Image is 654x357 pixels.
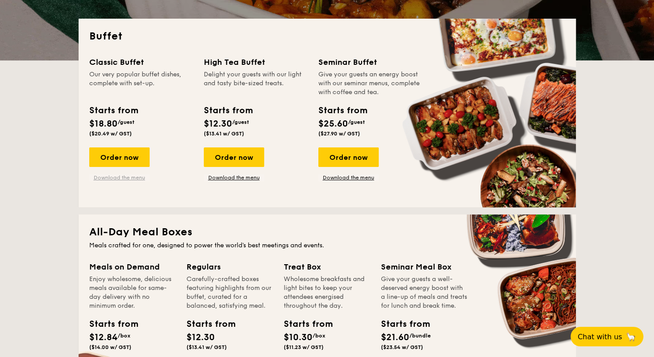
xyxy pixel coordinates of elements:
[118,333,131,339] span: /box
[381,344,423,350] span: ($23.54 w/ GST)
[89,225,565,239] h2: All-Day Meal Boxes
[318,174,379,181] a: Download the menu
[186,317,226,331] div: Starts from
[409,333,431,339] span: /bundle
[89,174,150,181] a: Download the menu
[89,275,176,310] div: Enjoy wholesome, delicious meals available for same-day delivery with no minimum order.
[89,317,129,331] div: Starts from
[318,119,348,129] span: $25.60
[89,344,131,350] span: ($14.00 w/ GST)
[89,332,118,343] span: $12.84
[89,104,138,117] div: Starts from
[313,333,325,339] span: /box
[318,70,422,97] div: Give your guests an energy boost with our seminar menus, complete with coffee and tea.
[284,317,324,331] div: Starts from
[318,104,367,117] div: Starts from
[89,261,176,273] div: Meals on Demand
[204,104,252,117] div: Starts from
[318,147,379,167] div: Order now
[89,70,193,97] div: Our very popular buffet dishes, complete with set-up.
[571,327,643,346] button: Chat with us🦙
[89,147,150,167] div: Order now
[186,332,215,343] span: $12.30
[348,119,365,125] span: /guest
[89,29,565,44] h2: Buffet
[578,333,622,341] span: Chat with us
[284,261,370,273] div: Treat Box
[89,131,132,137] span: ($20.49 w/ GST)
[204,174,264,181] a: Download the menu
[381,275,468,310] div: Give your guests a well-deserved energy boost with a line-up of meals and treats for lunch and br...
[318,56,422,68] div: Seminar Buffet
[186,261,273,273] div: Regulars
[89,241,565,250] div: Meals crafted for one, designed to power the world's best meetings and events.
[381,317,421,331] div: Starts from
[204,70,308,97] div: Delight your guests with our light and tasty bite-sized treats.
[186,275,273,310] div: Carefully-crafted boxes featuring highlights from our buffet, curated for a balanced, satisfying ...
[284,344,324,350] span: ($11.23 w/ GST)
[89,119,118,129] span: $18.80
[204,131,244,137] span: ($13.41 w/ GST)
[626,332,636,342] span: 🦙
[89,56,193,68] div: Classic Buffet
[186,344,227,350] span: ($13.41 w/ GST)
[204,147,264,167] div: Order now
[204,119,232,129] span: $12.30
[318,131,360,137] span: ($27.90 w/ GST)
[204,56,308,68] div: High Tea Buffet
[381,332,409,343] span: $21.60
[118,119,135,125] span: /guest
[232,119,249,125] span: /guest
[284,275,370,310] div: Wholesome breakfasts and light bites to keep your attendees energised throughout the day.
[284,332,313,343] span: $10.30
[381,261,468,273] div: Seminar Meal Box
